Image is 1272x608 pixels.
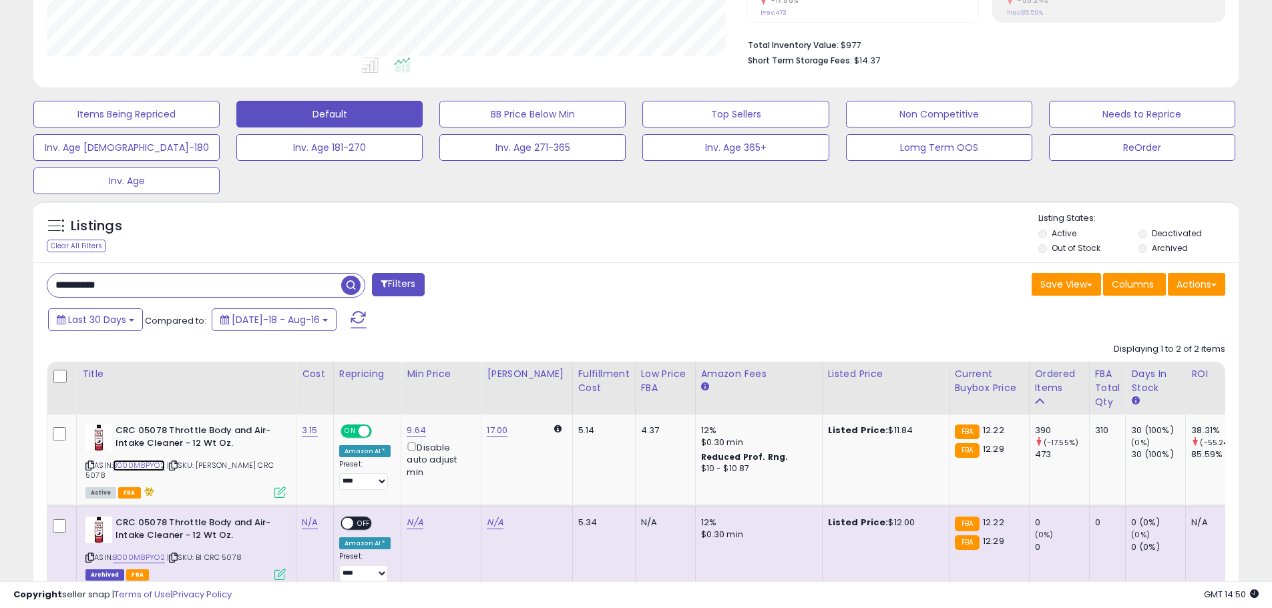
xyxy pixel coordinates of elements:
h5: Listings [71,217,122,236]
button: Needs to Reprice [1049,101,1235,127]
a: N/A [487,516,503,529]
div: N/A [1191,517,1235,529]
small: Prev: 85.59% [1007,9,1043,17]
div: 85.59% [1191,448,1245,461]
span: 2025-09-16 14:50 GMT [1204,588,1259,601]
div: Current Buybox Price [955,367,1024,395]
div: Clear All Filters [47,240,106,252]
div: ROI [1191,367,1240,381]
div: Ordered Items [1035,367,1084,395]
div: 30 (100%) [1131,424,1185,436]
div: Days In Stock [1131,367,1180,395]
img: 41RZSFLNhuL._SL40_.jpg [85,517,112,543]
span: $14.37 [854,54,880,67]
button: Actions [1168,273,1225,296]
div: $11.84 [828,424,939,436]
div: seller snap | | [13,589,232,601]
div: 12% [701,517,812,529]
label: Deactivated [1152,228,1202,239]
i: hazardous material [141,487,155,496]
div: Title [82,367,290,381]
span: Columns [1112,278,1154,291]
strong: Copyright [13,588,62,601]
span: 12.22 [983,516,1004,529]
small: FBA [955,517,980,531]
div: 0 (0%) [1131,517,1185,529]
div: FBA Total Qty [1095,367,1120,409]
div: [PERSON_NAME] [487,367,566,381]
label: Active [1052,228,1076,239]
div: 0 [1035,541,1089,553]
small: FBA [955,443,980,458]
button: Inv. Age [DEMOGRAPHIC_DATA]-180 [33,134,220,161]
small: Days In Stock. [1131,395,1139,407]
label: Out of Stock [1052,242,1100,254]
button: Inv. Age [33,168,220,194]
div: Min Price [407,367,475,381]
a: 17.00 [487,424,507,437]
button: Lomg Term OOS [846,134,1032,161]
button: Filters [372,273,424,296]
div: 12% [701,424,812,436]
div: 310 [1095,424,1116,436]
button: Inv. Age 365+ [642,134,829,161]
div: 5.34 [578,517,625,529]
div: $0.30 min [701,436,812,448]
a: Privacy Policy [173,588,232,601]
button: Default [236,101,423,127]
a: N/A [302,516,318,529]
div: Amazon AI * [339,445,391,457]
small: (0%) [1131,437,1150,448]
span: OFF [353,518,375,529]
div: 0 [1095,517,1116,529]
div: Amazon Fees [701,367,817,381]
span: 12.29 [983,442,1004,455]
span: Last 30 Days [68,313,126,326]
span: OFF [370,426,391,437]
span: Compared to: [145,314,206,327]
div: 4.37 [641,424,685,436]
div: $10 - $10.87 [701,463,812,475]
div: ASIN: [85,424,286,497]
a: B000M8PYO2 [113,552,165,563]
small: Amazon Fees. [701,381,709,393]
div: Fulfillment Cost [578,367,630,395]
b: Total Inventory Value: [748,39,839,51]
div: $0.30 min [701,529,812,541]
button: Top Sellers [642,101,829,127]
b: Reduced Prof. Rng. [701,451,789,463]
span: All listings currently available for purchase on Amazon [85,487,116,499]
span: | SKU: Bl CRC 5078 [167,552,242,563]
a: 9.64 [407,424,426,437]
div: Low Price FBA [641,367,690,395]
b: Listed Price: [828,424,889,436]
div: 0 [1035,517,1089,529]
b: CRC 05078 Throttle Body and Air-Intake Cleaner - 12 Wt Oz. [116,424,278,452]
a: 3.15 [302,424,318,437]
img: 41RZSFLNhuL._SL40_.jpg [85,424,112,451]
span: FBA [118,487,141,499]
button: [DATE]-18 - Aug-16 [212,308,337,331]
a: N/A [407,516,423,529]
button: ReOrder [1049,134,1235,161]
div: Displaying 1 to 2 of 2 items [1114,343,1225,356]
div: $12.00 [828,517,939,529]
small: (0%) [1035,529,1054,540]
a: B000M8PYO2 [113,460,165,471]
div: ASIN: [85,517,286,579]
div: Amazon AI * [339,537,391,549]
div: 30 (100%) [1131,448,1185,461]
b: Listed Price: [828,516,889,529]
div: Repricing [339,367,396,381]
button: Inv. Age 181-270 [236,134,423,161]
button: BB Price Below Min [439,101,626,127]
div: 0 (0%) [1131,541,1185,553]
button: Save View [1032,273,1101,296]
small: FBA [955,535,980,550]
button: Inv. Age 271-365 [439,134,626,161]
li: $977 [748,36,1215,52]
small: (-17.55%) [1044,437,1078,448]
p: Listing States: [1038,212,1239,225]
a: Terms of Use [114,588,171,601]
div: Cost [302,367,328,381]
